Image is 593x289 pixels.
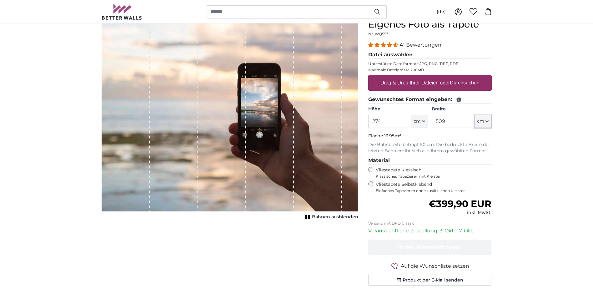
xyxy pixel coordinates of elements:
[414,118,421,124] span: cm
[368,68,492,73] p: Maximale Dateigrösse 200MB.
[398,244,462,250] span: In den Warenkorb legen
[432,6,451,18] button: (de)
[368,61,492,66] p: Unterstützte Dateiformate JPG, PNG, TIFF, PDF.
[368,19,492,30] h1: Eigenes Foto als Tapete
[477,118,484,124] span: cm
[102,19,358,221] div: 1 of 1
[429,198,491,210] span: €399,90 EUR
[368,32,389,36] span: Nr. WQ553
[376,167,486,179] label: Vliestapete Klassisch
[102,4,142,20] img: Betterwalls
[376,188,492,193] span: Einfaches Tapezieren ohne zusätzlichen Kleister
[368,106,428,112] label: Höhe
[368,142,492,154] p: Die Bahnbreite beträgt 50 cm. Die bedruckte Breite der letzten Bahn ergibt sich aus Ihrem gewählt...
[400,42,441,48] span: 41 Bewertungen
[368,275,492,286] button: Produkt per E-Mail senden
[312,214,358,220] span: Bahnen ausblenden
[368,157,492,165] legend: Material
[376,181,492,193] label: Vliestapete Selbstklebend
[450,80,479,85] u: Durchsuchen
[411,115,428,128] button: cm
[368,227,492,235] p: Voraussichtliche Zustellung: 3. Okt. - 7. Okt.
[376,174,486,179] span: Klassisches Tapezieren mit Kleister
[368,42,400,48] span: 4.39 stars
[368,133,492,139] p: Fläche:
[384,133,401,139] span: 13.95m²
[368,96,492,104] legend: Gewünschtes Format eingeben:
[401,262,469,270] span: Auf die Wunschliste setzen
[378,77,482,89] label: Drag & Drop Ihrer Dateien oder
[368,51,492,59] legend: Datei auswählen
[368,262,492,270] button: Auf die Wunschliste setzen
[368,240,492,255] button: In den Warenkorb legen
[429,210,491,216] div: inkl. MwSt.
[303,213,358,221] button: Bahnen ausblenden
[432,106,491,112] label: Breite
[368,221,492,226] p: Versand mit DPD Classic
[475,115,491,128] button: cm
